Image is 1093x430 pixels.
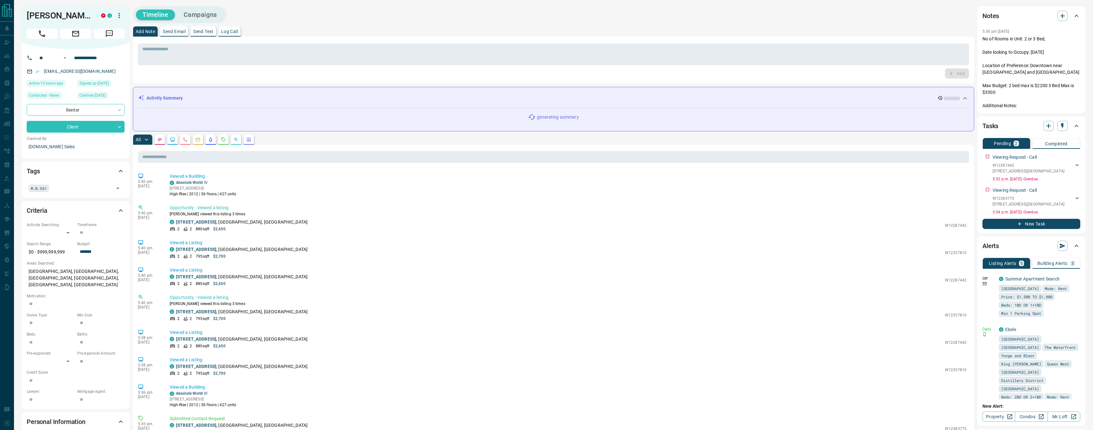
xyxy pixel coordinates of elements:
[27,312,74,318] p: Home Type:
[993,196,1064,201] p: W12383775
[138,278,160,282] p: [DATE]
[79,80,109,87] span: Signed up [DATE]
[138,305,160,309] p: [DATE]
[246,137,251,142] svg: Agent Actions
[982,412,1015,422] a: Property
[101,13,105,18] div: property.ca
[190,226,192,232] p: 2
[77,222,125,228] p: Timeframe:
[982,219,1080,229] button: New Task
[27,293,125,299] p: Motivation:
[107,13,112,18] div: condos.ca
[27,104,125,116] div: Renter
[1047,361,1069,367] span: Queen West
[1045,285,1067,292] span: Mode: Rent
[989,261,1016,266] p: Listing Alerts
[27,389,74,394] p: Lawyer:
[136,10,175,20] button: Timeline
[208,137,213,142] svg: Listing Alerts
[213,226,226,232] p: $2,650
[190,253,192,259] p: 2
[993,201,1064,207] p: [STREET_ADDRESS] , [GEOGRAPHIC_DATA]
[27,205,47,216] h2: Criteria
[170,364,174,369] div: condos.ca
[1001,394,1041,400] span: Beds: 2BD OR 2+1BD
[1037,261,1068,266] p: Building Alerts
[993,194,1080,208] div: W12383775[STREET_ADDRESS],[GEOGRAPHIC_DATA]
[138,336,160,340] p: 5:38 pm
[982,121,998,131] h2: Tasks
[170,402,236,408] p: High-Rise | 2012 | 56 floors | 427 units
[234,137,239,142] svg: Opportunities
[138,215,160,220] p: [DATE]
[176,274,216,279] a: [STREET_ADDRESS]
[170,239,967,246] p: Viewed a Listing
[77,312,125,318] p: Min Size:
[190,281,192,287] p: 2
[77,389,125,394] p: Mortgage Agent:
[1001,361,1041,367] span: King [PERSON_NAME]
[176,309,216,314] a: [STREET_ADDRESS]
[170,205,967,211] p: Opportunity - Viewed a listing
[136,29,155,34] p: Add Note
[177,343,180,349] p: 2
[537,114,579,121] p: generating summary
[982,332,987,336] svg: Push Notification Only
[1001,377,1043,384] span: Distillery District
[157,137,162,142] svg: Notes
[1001,352,1035,359] span: Yonge and Bloor
[221,137,226,142] svg: Requests
[982,403,1080,410] p: New Alert:
[994,141,1011,146] p: Pending
[176,391,207,396] a: Absolute World Ⅳ
[170,337,174,341] div: condos.ca
[77,92,125,101] div: Tue Nov 14 2023
[1020,261,1023,266] p: 5
[213,281,226,287] p: $2,650
[27,80,74,89] div: Mon Sep 15 2025
[176,364,216,369] a: [STREET_ADDRESS]
[177,281,180,287] p: 2
[44,69,116,74] a: [EMAIL_ADDRESS][DOMAIN_NAME]
[982,276,995,281] p: Off
[1048,412,1080,422] a: Mr.Loft
[196,253,209,259] p: 795 sqft
[176,219,308,225] p: , [GEOGRAPHIC_DATA], [GEOGRAPHIC_DATA]
[27,247,74,257] p: $0 - $999,999,999
[170,137,175,142] svg: Lead Browsing Activity
[138,246,160,250] p: 5:40 pm
[170,173,967,180] p: Viewed a Building
[176,336,216,342] a: [STREET_ADDRESS]
[213,316,226,322] p: $2,700
[1005,276,1060,281] a: Summer Apartment Search
[138,395,160,399] p: [DATE]
[982,11,999,21] h2: Notes
[993,209,1080,215] p: 5:34 p.m. [DATE] - Overdue
[29,80,63,87] span: Active 15 hours ago
[982,238,1080,253] div: Alerts
[77,241,125,247] p: Budget:
[993,176,1080,182] p: 5:32 p.m. [DATE] - Overdue
[213,343,226,349] p: $2,650
[196,281,209,287] p: 880 sqft
[1045,344,1076,350] span: The Waterfront
[27,417,85,427] h2: Personal Information
[77,350,125,356] p: Pre-Approval Amount:
[27,331,74,337] p: Beds:
[213,253,226,259] p: $2,700
[170,309,174,314] div: condos.ca
[35,69,39,74] svg: Email Verified
[196,371,209,376] p: 795 sqft
[1001,285,1039,292] span: [GEOGRAPHIC_DATA]
[77,331,125,337] p: Baths:
[170,294,967,301] p: Opportunity - Viewed a listing
[61,54,69,62] button: Open
[999,327,1003,332] div: condos.ca
[1071,261,1074,266] p: 3
[982,281,987,286] svg: Email
[170,392,174,396] div: condos.ca
[138,367,160,372] p: [DATE]
[60,29,91,39] span: Email
[993,187,1037,194] p: Viewing Request - Call
[190,371,192,376] p: 2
